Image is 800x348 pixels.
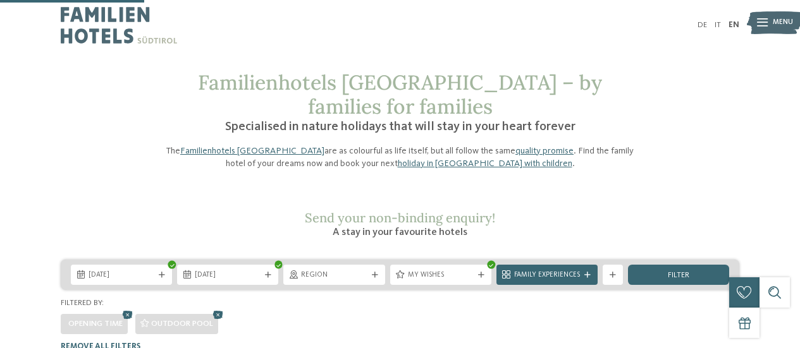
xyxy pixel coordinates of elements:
a: holiday in [GEOGRAPHIC_DATA] with children [398,159,572,168]
span: Region [301,270,367,280]
span: filter [668,272,689,280]
span: My wishes [408,270,474,280]
span: Menu [773,18,793,28]
a: quality promise [515,147,574,155]
a: IT [715,21,721,29]
span: Family Experiences [514,270,580,280]
span: Filtered by: [61,299,104,307]
a: EN [729,21,739,29]
span: Send your non-binding enquiry! [305,210,495,225]
p: The are as colourful as life itself, but all follow the same . Find the family hotel of your drea... [160,145,641,170]
span: Outdoor pool [151,320,213,328]
span: [DATE] [89,270,154,280]
span: Opening time [68,320,123,328]
span: A stay in your favourite hotels [333,227,467,237]
span: [DATE] [195,270,261,280]
a: Familienhotels [GEOGRAPHIC_DATA] [180,147,324,155]
a: DE [698,21,707,29]
span: Specialised in nature holidays that will stay in your heart forever [225,121,575,133]
span: Familienhotels [GEOGRAPHIC_DATA] – by families for families [198,69,602,119]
